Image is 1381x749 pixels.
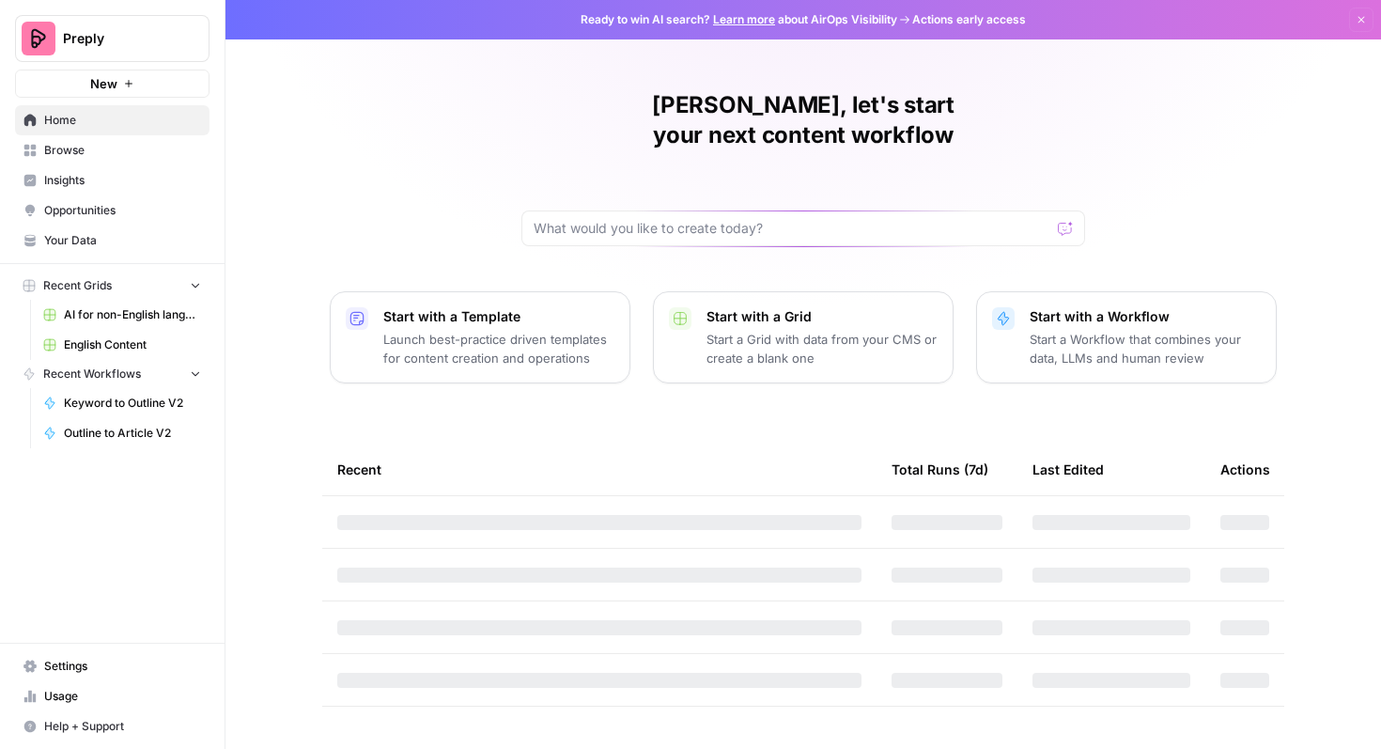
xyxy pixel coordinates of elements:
p: Start a Grid with data from your CMS or create a blank one [706,330,938,367]
a: Browse [15,135,209,165]
div: Total Runs (7d) [892,444,988,495]
button: Recent Workflows [15,360,209,388]
p: Start with a Grid [706,307,938,326]
button: Start with a GridStart a Grid with data from your CMS or create a blank one [653,291,954,383]
a: Your Data [15,226,209,256]
button: Workspace: Preply [15,15,209,62]
span: Settings [44,658,201,675]
a: Learn more [713,12,775,26]
a: Settings [15,651,209,681]
div: Last Edited [1032,444,1104,495]
span: Help + Support [44,718,201,735]
span: Recent Workflows [43,366,141,382]
div: Actions [1220,444,1270,495]
div: Recent [337,444,861,495]
a: English Content [35,330,209,360]
input: What would you like to create today? [534,219,1050,238]
span: Browse [44,142,201,159]
span: Opportunities [44,202,201,219]
a: AI for non-English languages [35,300,209,330]
span: Ready to win AI search? about AirOps Visibility [581,11,897,28]
button: Start with a TemplateLaunch best-practice driven templates for content creation and operations [330,291,630,383]
span: New [90,74,117,93]
h1: [PERSON_NAME], let's start your next content workflow [521,90,1085,150]
button: Help + Support [15,711,209,741]
a: Outline to Article V2 [35,418,209,448]
span: Recent Grids [43,277,112,294]
span: Your Data [44,232,201,249]
a: Opportunities [15,195,209,226]
span: Keyword to Outline V2 [64,395,201,412]
span: Preply [63,29,177,48]
p: Start with a Workflow [1030,307,1261,326]
span: Home [44,112,201,129]
button: New [15,70,209,98]
span: Insights [44,172,201,189]
a: Home [15,105,209,135]
p: Start with a Template [383,307,614,326]
p: Launch best-practice driven templates for content creation and operations [383,330,614,367]
a: Usage [15,681,209,711]
p: Start a Workflow that combines your data, LLMs and human review [1030,330,1261,367]
span: Usage [44,688,201,705]
a: Keyword to Outline V2 [35,388,209,418]
button: Recent Grids [15,272,209,300]
span: Outline to Article V2 [64,425,201,442]
a: Insights [15,165,209,195]
span: English Content [64,336,201,353]
img: Preply Logo [22,22,55,55]
span: Actions early access [912,11,1026,28]
button: Start with a WorkflowStart a Workflow that combines your data, LLMs and human review [976,291,1277,383]
span: AI for non-English languages [64,306,201,323]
